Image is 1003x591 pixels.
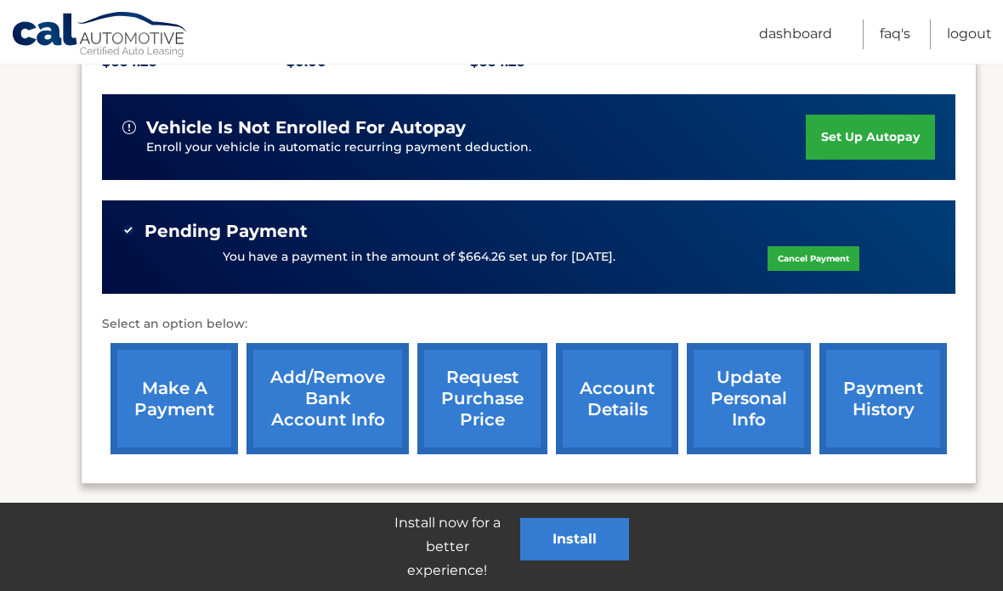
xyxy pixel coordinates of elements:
a: Cancel Payment [768,246,859,271]
a: set up autopay [806,115,935,160]
a: payment history [819,343,947,454]
span: vehicle is not enrolled for autopay [146,117,466,138]
p: Enroll your vehicle in automatic recurring payment deduction. [146,138,806,157]
img: alert-white.svg [122,121,136,134]
p: You have a payment in the amount of $664.26 set up for [DATE]. [223,248,615,267]
a: Cal Automotive [11,11,190,60]
img: check-green.svg [122,224,134,236]
a: Dashboard [759,20,832,49]
button: Install [520,518,629,560]
a: Logout [947,20,992,49]
p: Select an option below: [102,314,955,335]
a: request purchase price [417,343,547,454]
a: Add/Remove bank account info [246,343,409,454]
span: Pending Payment [144,221,308,242]
a: account details [556,343,678,454]
a: make a payment [110,343,238,454]
p: Install now for a better experience! [374,511,520,583]
a: update personal info [687,343,811,454]
a: FAQ's [880,20,910,49]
